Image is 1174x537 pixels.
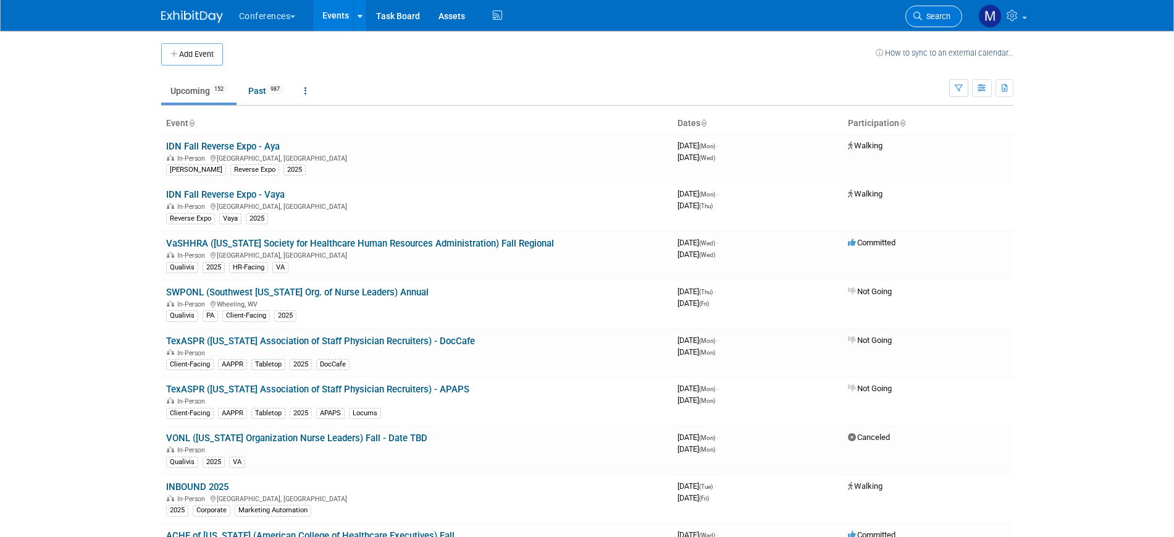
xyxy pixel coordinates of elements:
span: [DATE] [677,238,719,247]
div: Corporate [193,505,230,516]
img: In-Person Event [167,300,174,307]
span: (Mon) [699,349,715,356]
span: In-Person [177,349,209,357]
img: In-Person Event [167,203,174,209]
div: Client-Facing [222,310,270,321]
span: Not Going [848,336,892,345]
div: Qualivis [166,262,198,273]
span: - [717,336,719,345]
div: VA [272,262,288,273]
img: In-Person Event [167,349,174,355]
a: VONL ([US_STATE] Organization Nurse Leaders) Fall - Date TBD [166,433,427,444]
span: [DATE] [677,433,719,442]
div: 2025 [203,457,225,468]
span: (Thu) [699,289,713,295]
span: (Mon) [699,337,715,344]
div: Qualivis [166,310,198,321]
a: How to sync to an external calendar... [876,48,1013,57]
a: VaSHHRA ([US_STATE] Society for Healthcare Human Resources Administration) Fall Regional [166,238,554,249]
span: Walking [848,481,883,491]
img: ExhibitDay [161,11,223,23]
span: Walking [848,141,883,150]
a: INBOUND 2025 [166,481,229,493]
div: [GEOGRAPHIC_DATA], [GEOGRAPHIC_DATA] [166,250,668,260]
span: - [715,481,716,491]
img: In-Person Event [167,154,174,161]
div: Client-Facing [166,408,214,419]
span: - [717,238,719,247]
div: PA [203,310,218,321]
div: Tabletop [251,408,285,419]
img: In-Person Event [167,252,174,258]
span: Not Going [848,384,892,393]
div: 2025 [166,505,188,516]
span: [DATE] [677,336,719,345]
th: Dates [673,113,843,134]
span: Canceled [848,433,890,442]
a: IDN Fall Reverse Expo - Aya [166,141,280,152]
span: [DATE] [677,250,715,259]
span: (Mon) [699,191,715,198]
div: [GEOGRAPHIC_DATA], [GEOGRAPHIC_DATA] [166,153,668,163]
a: Sort by Participation Type [899,118,905,128]
span: (Wed) [699,240,715,247]
span: - [717,384,719,393]
span: [DATE] [677,347,715,357]
span: (Fri) [699,495,709,502]
div: Reverse Expo [166,213,215,224]
span: In-Person [177,300,209,308]
div: Marketing Automation [235,505,311,516]
span: - [717,189,719,198]
span: [DATE] [677,141,719,150]
th: Participation [843,113,1013,134]
span: (Fri) [699,300,709,307]
div: Vaya [219,213,241,224]
a: Sort by Event Name [188,118,195,128]
span: (Mon) [699,434,715,441]
div: Wheeling, WV [166,298,668,308]
span: (Mon) [699,143,715,150]
div: 2025 [290,408,312,419]
div: AAPPR [218,408,247,419]
span: Committed [848,238,895,247]
img: In-Person Event [167,446,174,452]
span: - [717,433,719,442]
span: [DATE] [677,384,719,393]
div: VA [229,457,245,468]
span: (Thu) [699,203,713,209]
a: TexASPR ([US_STATE] Association of Staff Physician Recruiters) - DocCafe [166,336,475,347]
a: SWPONL (Southwest [US_STATE] Org. of Nurse Leaders) Annual [166,287,429,298]
a: TexASPR ([US_STATE] Association of Staff Physician Recruiters) - APAPS [166,384,469,395]
a: Search [905,6,962,27]
div: AAPPR [218,359,247,370]
span: Not Going [848,287,892,296]
div: Client-Facing [166,359,214,370]
span: (Mon) [699,386,715,392]
a: Past987 [239,79,293,103]
span: (Wed) [699,154,715,161]
span: [DATE] [677,395,715,405]
span: 987 [267,85,283,94]
div: Reverse Expo [230,164,279,175]
a: Upcoming152 [161,79,237,103]
span: In-Person [177,446,209,454]
div: 2025 [246,213,268,224]
span: [DATE] [677,493,709,502]
div: [GEOGRAPHIC_DATA], [GEOGRAPHIC_DATA] [166,201,668,211]
span: [DATE] [677,287,716,296]
span: Walking [848,189,883,198]
span: [DATE] [677,444,715,454]
span: (Tue) [699,483,713,490]
a: Sort by Start Date [700,118,706,128]
img: In-Person Event [167,397,174,404]
th: Event [161,113,673,134]
span: [DATE] [677,189,719,198]
span: In-Person [177,154,209,163]
div: HR-Facing [229,262,268,273]
div: 2025 [283,164,306,175]
span: [DATE] [677,201,713,210]
button: Add Event [161,43,223,66]
div: APAPS [316,408,345,419]
span: In-Person [177,495,209,503]
img: In-Person Event [167,495,174,501]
